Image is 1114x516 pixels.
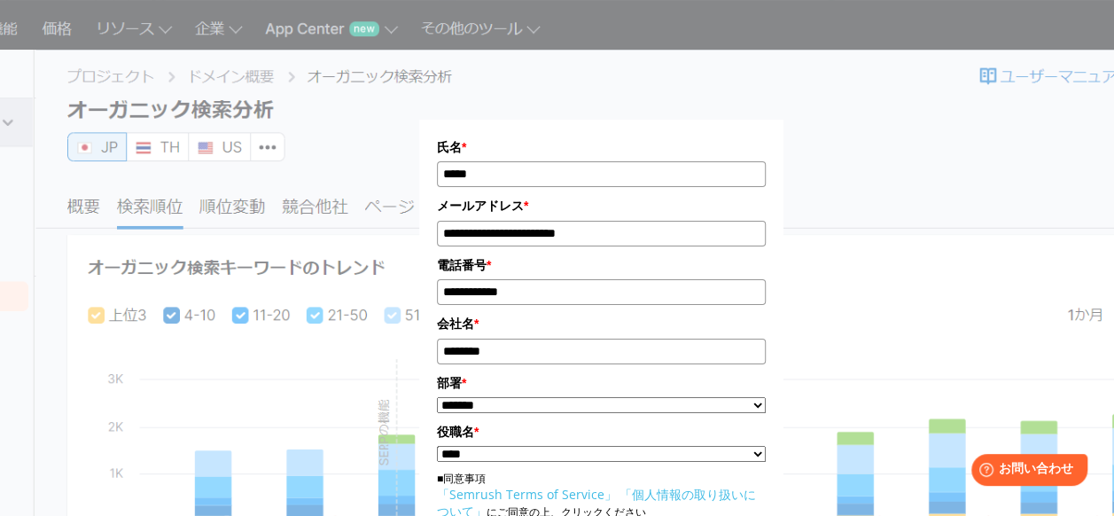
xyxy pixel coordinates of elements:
[437,314,767,333] label: 会社名
[437,486,617,503] a: 「Semrush Terms of Service」
[437,255,767,275] label: 電話番号
[956,447,1095,496] iframe: Help widget launcher
[437,137,767,157] label: 氏名
[437,196,767,215] label: メールアドレス
[437,373,767,393] label: 部署
[437,422,767,442] label: 役職名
